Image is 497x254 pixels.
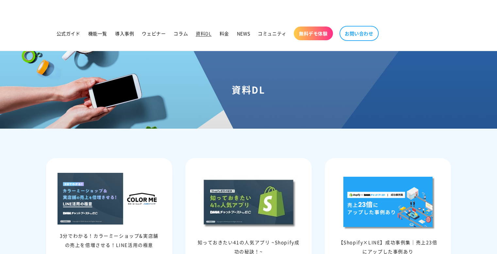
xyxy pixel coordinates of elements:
span: 導入事例 [115,30,134,36]
div: 3分でわかる！カラーミーショップ&実店舗の売上を倍増させる！LINE活用の極意 [48,231,171,249]
a: NEWS [233,27,254,40]
a: ウェビナー [138,27,170,40]
a: 無料デモ体験 [294,27,333,40]
a: コミュニティ [254,27,290,40]
span: ウェビナー [142,30,166,36]
a: 料金 [216,27,233,40]
span: 資料DL [196,30,211,36]
span: 機能一覧 [88,30,107,36]
span: 無料デモ体験 [299,30,328,36]
h1: 資料DL [8,84,489,96]
span: NEWS [237,30,250,36]
span: コミュニティ [258,30,287,36]
span: 公式ガイド [57,30,80,36]
a: 公式ガイド [53,27,84,40]
a: 資料DL [192,27,215,40]
a: 導入事例 [111,27,138,40]
a: お問い合わせ [340,26,379,41]
a: コラム [170,27,192,40]
span: お問い合わせ [345,30,373,36]
a: 機能一覧 [84,27,111,40]
span: コラム [174,30,188,36]
span: 料金 [220,30,229,36]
